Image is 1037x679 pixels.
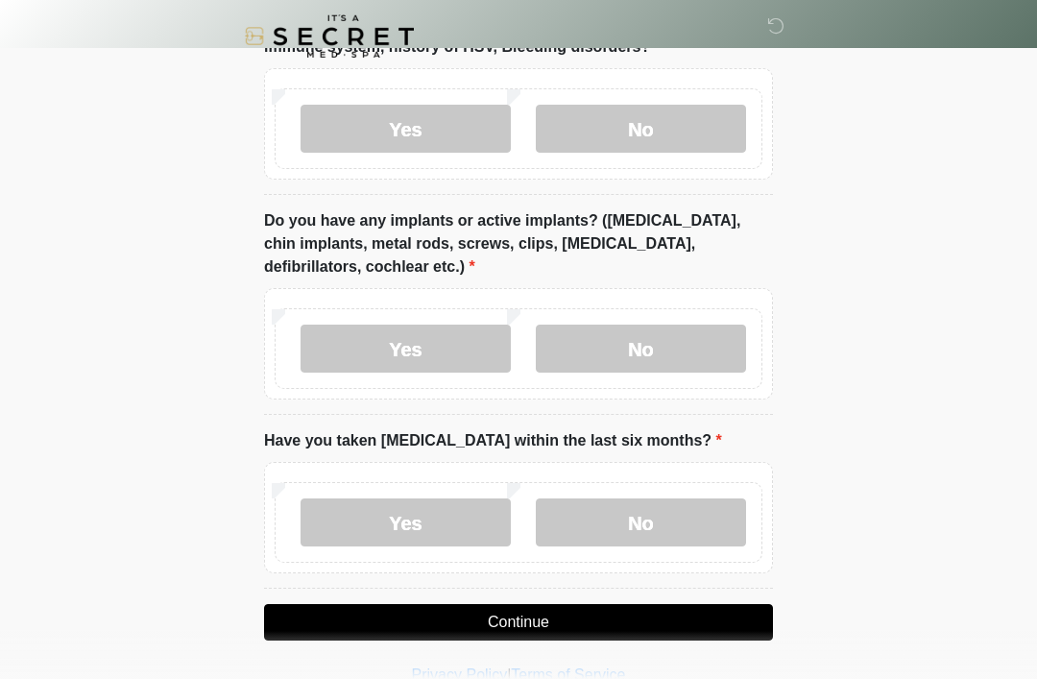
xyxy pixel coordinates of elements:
[264,604,773,641] button: Continue
[536,498,746,546] label: No
[301,325,511,373] label: Yes
[301,498,511,546] label: Yes
[245,14,414,58] img: It's A Secret Med Spa Logo
[264,209,773,279] label: Do you have any implants or active implants? ([MEDICAL_DATA], chin implants, metal rods, screws, ...
[536,325,746,373] label: No
[264,429,722,452] label: Have you taken [MEDICAL_DATA] within the last six months?
[301,105,511,153] label: Yes
[536,105,746,153] label: No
